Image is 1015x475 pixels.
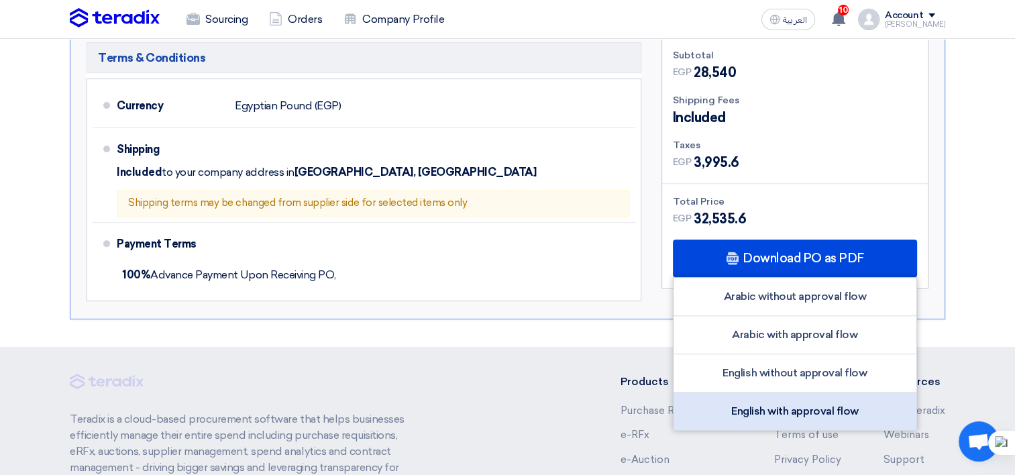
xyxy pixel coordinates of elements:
[959,421,999,462] div: Open chat
[621,429,649,441] a: e-RFx
[235,93,341,119] div: Egyptian Pound (EGP)
[761,9,815,30] button: العربية
[333,5,455,34] a: Company Profile
[673,155,692,169] span: EGP
[621,454,670,466] a: e-Auction
[885,10,923,21] div: Account
[674,278,916,316] div: Arabic without approval flow
[122,268,336,281] span: Advance Payment Upon Receiving PO,
[838,5,849,15] span: 10
[858,9,879,30] img: profile_test.png
[621,405,720,417] a: Purchase Requisition
[674,316,916,354] div: Arabic with approval flow
[673,211,692,225] span: EGP
[694,209,746,229] span: 32,535.6
[176,5,258,34] a: Sourcing
[783,15,807,25] span: العربية
[694,152,739,172] span: 3,995.6
[673,107,726,127] span: Included
[884,429,929,441] a: Webinars
[694,62,736,83] span: 28,540
[673,195,917,209] div: Total Price
[70,8,160,28] img: Teradix logo
[117,134,224,166] div: Shipping
[295,166,537,179] span: [GEOGRAPHIC_DATA], [GEOGRAPHIC_DATA]
[122,268,150,281] strong: 100%
[743,252,863,264] span: Download PO as PDF
[117,190,630,217] div: Shipping terms may be changed from supplier side for selected items only
[773,454,841,466] a: Privacy Policy
[87,42,641,73] h5: Terms & Conditions
[117,90,224,122] div: Currency
[673,138,917,152] div: Taxes
[884,454,924,466] a: Support
[162,166,295,179] span: to your company address in
[674,392,916,430] div: English with approval flow
[673,65,692,79] span: EGP
[117,228,619,260] div: Payment Terms
[621,374,734,390] li: Products
[773,429,838,441] a: Terms of use
[674,354,916,392] div: English without approval flow
[673,93,917,107] div: Shipping Fees
[673,48,917,62] div: Subtotal
[258,5,333,34] a: Orders
[885,21,945,28] div: [PERSON_NAME]
[117,166,162,179] span: Included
